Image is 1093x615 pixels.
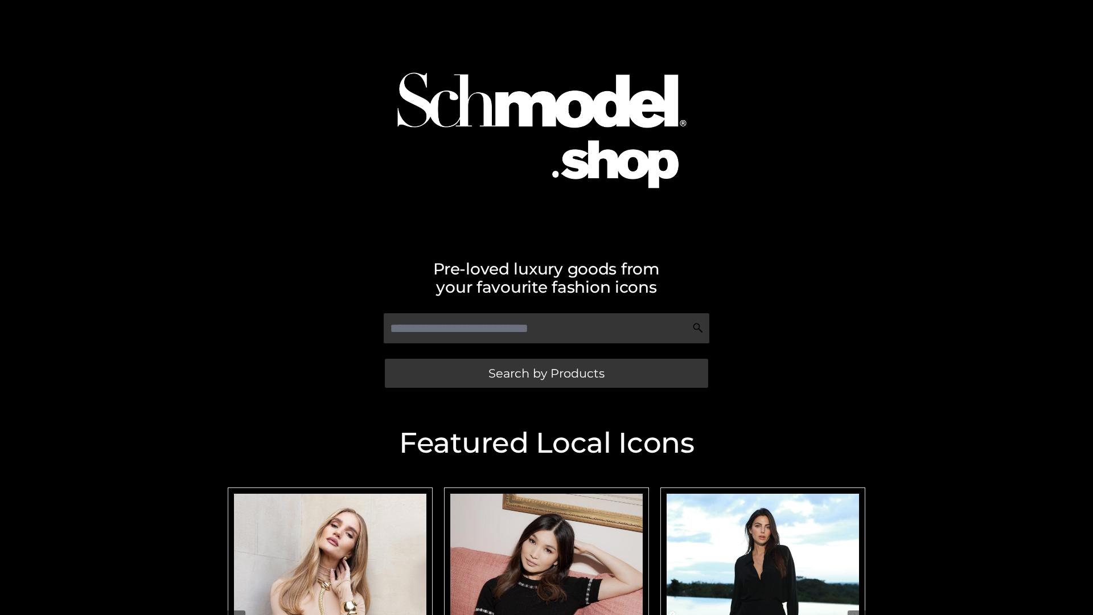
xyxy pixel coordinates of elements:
h2: Pre-loved luxury goods from your favourite fashion icons [222,260,871,296]
a: Search by Products [385,359,708,388]
h2: Featured Local Icons​ [222,429,871,457]
img: Search Icon [692,322,704,334]
span: Search by Products [488,367,605,379]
